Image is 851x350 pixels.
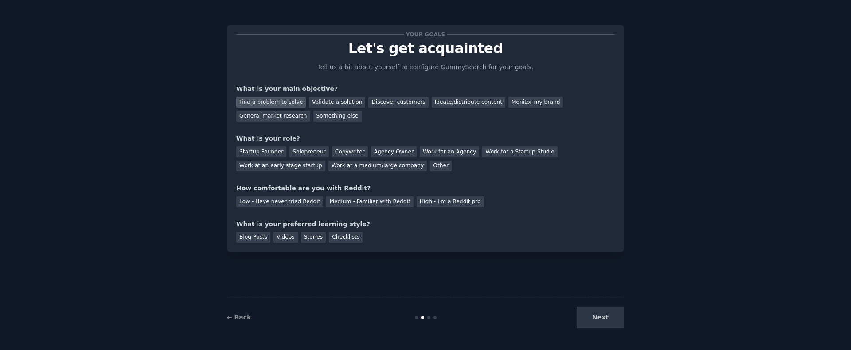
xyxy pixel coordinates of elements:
div: What is your role? [236,134,615,143]
div: Solopreneur [289,146,328,157]
div: Work for an Agency [420,146,479,157]
div: Ideate/distribute content [432,97,505,108]
div: Medium - Familiar with Reddit [326,196,413,207]
p: Let's get acquainted [236,41,615,56]
div: Checklists [329,232,363,243]
a: ← Back [227,314,251,321]
div: Work at an early stage startup [236,161,325,172]
div: Stories [301,232,326,243]
div: Monitor my brand [508,97,563,108]
div: High - I'm a Reddit pro [417,196,484,207]
div: Startup Founder [236,146,286,157]
div: Work for a Startup Studio [482,146,557,157]
div: Something else [313,111,362,122]
div: Find a problem to solve [236,97,306,108]
div: Validate a solution [309,97,365,108]
div: Agency Owner [371,146,417,157]
div: What is your preferred learning style? [236,220,615,229]
div: What is your main objective? [236,84,615,94]
p: Tell us a bit about yourself to configure GummySearch for your goals. [314,63,537,72]
div: How comfortable are you with Reddit? [236,184,615,193]
div: Blog Posts [236,232,270,243]
div: Other [430,161,452,172]
div: General market research [236,111,310,122]
div: Copywriter [332,146,368,157]
div: Low - Have never tried Reddit [236,196,323,207]
div: Discover customers [368,97,428,108]
div: Work at a medium/large company [328,161,427,172]
div: Videos [273,232,298,243]
span: Your goals [404,30,447,39]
